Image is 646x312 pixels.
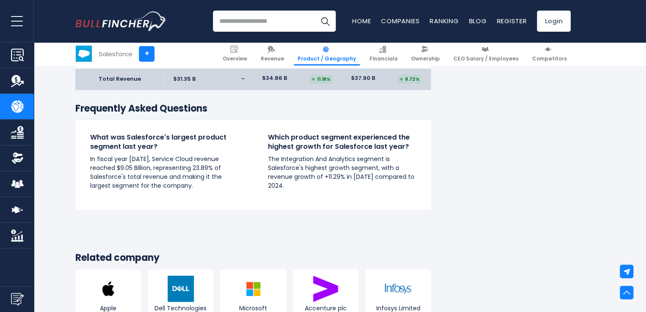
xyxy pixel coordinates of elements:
span: $31.35 B [173,76,196,83]
a: Revenue [257,42,288,66]
a: Blog [469,16,486,25]
img: MSFT logo [240,276,266,302]
a: Ranking [430,16,458,25]
span: Overview [223,55,247,62]
span: CEO Salary / Employees [453,55,519,62]
a: Overview [219,42,251,66]
a: Product / Geography [294,42,360,66]
h3: Frequently Asked Questions [75,103,431,115]
span: Dell Technologies [150,304,211,312]
span: Accenture plc [295,304,356,312]
a: + [139,46,155,62]
a: Login [537,11,571,32]
img: DELL logo [168,276,194,302]
a: Home [352,16,371,25]
p: The Integration And Analytics segment is Salesforce's highest growth segment, with a revenue grow... [268,155,416,190]
div: Salesforce [99,49,133,59]
img: Bullfincher logo [75,11,167,31]
img: Ownership [11,152,24,164]
img: INFY logo [385,276,411,302]
button: Search [315,11,336,32]
a: Companies [381,16,420,25]
a: Go to homepage [75,11,166,31]
div: 11.18% [310,75,332,84]
a: CEO Salary / Employees [450,42,522,66]
img: CRM logo [76,46,92,62]
a: Financials [366,42,401,66]
td: Total Revenue [75,68,164,90]
div: 8.72% [398,75,421,84]
a: Register [497,16,527,25]
span: $37.90 B [351,75,375,82]
span: Ownership [411,55,440,62]
a: Ownership [407,42,444,66]
img: AAPL logo [95,276,121,302]
span: Apple [77,304,139,312]
span: Product / Geography [298,55,356,62]
h4: What was Salesforce's largest product segment last year? [90,133,238,152]
span: Infosys Limited [367,304,429,312]
h4: Which product segment experienced the highest growth for Salesforce last year? [268,133,416,152]
a: Competitors [528,42,571,66]
h3: Related company [75,252,431,264]
span: Competitors [532,55,567,62]
span: $34.86 B [262,75,287,82]
span: - [241,75,245,83]
span: Revenue [261,55,284,62]
span: Financials [370,55,398,62]
img: ACN logo [312,276,339,302]
p: In fiscal year [DATE], Service Cloud revenue reached $9.05 Billion, representing 23.89% of Salesf... [90,155,238,190]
